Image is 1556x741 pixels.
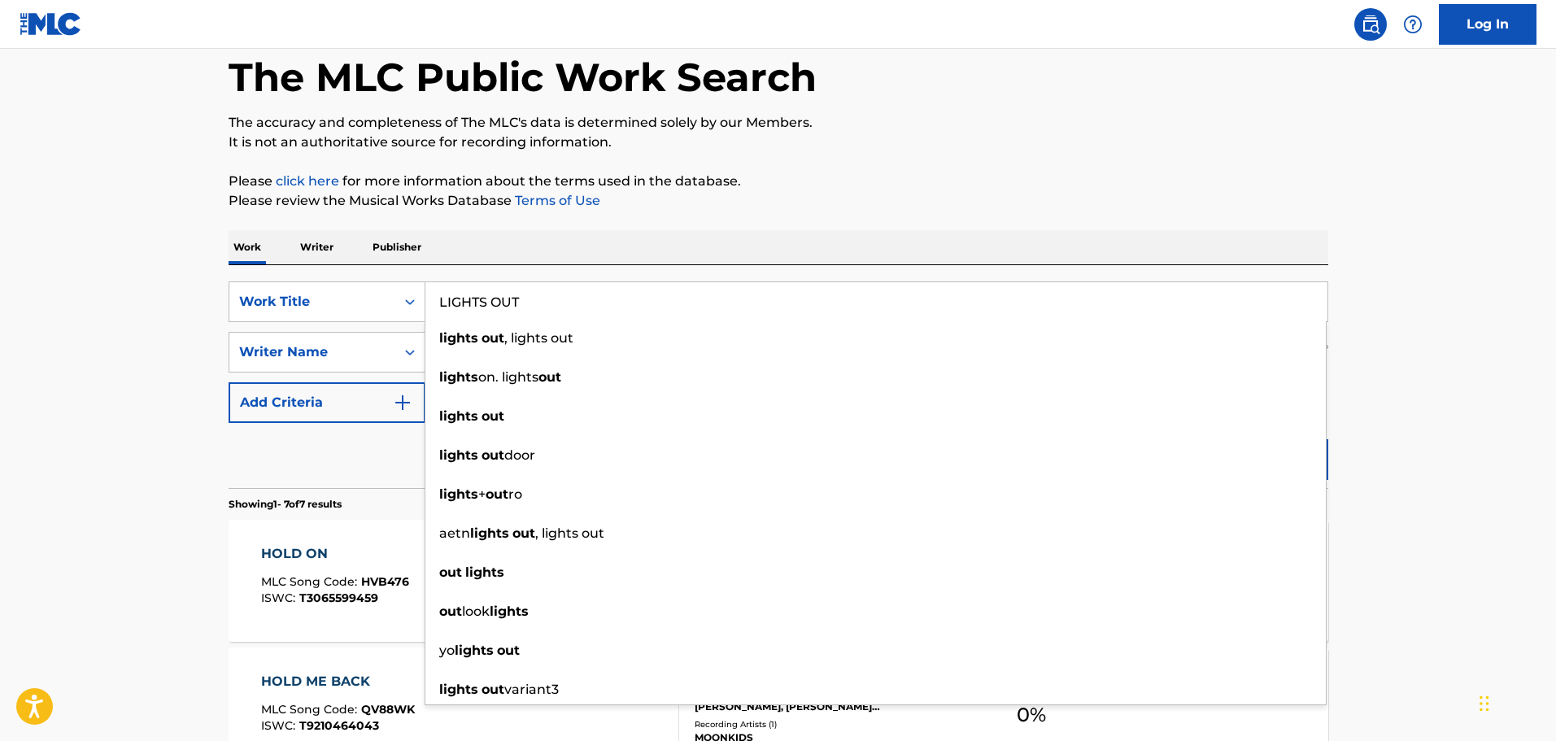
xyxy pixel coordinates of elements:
strong: out [439,604,462,619]
p: Please review the Musical Works Database [229,191,1328,211]
span: ISWC : [261,718,299,733]
div: Writer Name [239,342,386,362]
p: Please for more information about the terms used in the database. [229,172,1328,191]
span: on. lights [478,369,538,385]
p: Writer [295,230,338,264]
span: aetn [439,525,470,541]
span: ISWC : [261,591,299,605]
strong: out [439,564,462,580]
img: MLC Logo [20,12,82,36]
strong: out [482,682,504,697]
div: Drag [1480,679,1489,728]
strong: out [482,447,504,463]
span: T9210464043 [299,718,379,733]
div: HOLD ME BACK [261,672,415,691]
p: Work [229,230,266,264]
p: Publisher [368,230,426,264]
span: QV88WK [361,702,415,717]
strong: lights [439,330,478,346]
p: It is not an authoritative source for recording information. [229,133,1328,152]
span: variant3 [504,682,559,697]
span: ro [508,486,522,502]
span: look [462,604,490,619]
button: Add Criteria [229,382,425,423]
div: HOLD ON [261,544,409,564]
a: HOLD ONMLC Song Code:HVB476ISWC:T3065599459Writers (3)[PERSON_NAME] [PERSON_NAME], [PERSON_NAME],... [229,520,1328,642]
strong: out [486,486,508,502]
strong: lights [439,369,478,385]
span: HVB476 [361,574,409,589]
strong: lights [465,564,504,580]
strong: lights [439,447,478,463]
strong: lights [439,486,478,502]
a: Terms of Use [512,193,600,208]
strong: out [512,525,535,541]
span: MLC Song Code : [261,574,361,589]
strong: lights [490,604,529,619]
span: , lights out [535,525,604,541]
a: click here [276,173,339,189]
div: Work Title [239,292,386,312]
strong: out [497,643,520,658]
a: Public Search [1354,8,1387,41]
strong: out [482,408,504,424]
div: Recording Artists ( 1 ) [695,718,940,730]
span: yo [439,643,455,658]
h1: The MLC Public Work Search [229,53,817,102]
form: Search Form [229,281,1328,488]
img: search [1361,15,1380,34]
img: 9d2ae6d4665cec9f34b9.svg [393,393,412,412]
p: The accuracy and completeness of The MLC's data is determined solely by our Members. [229,113,1328,133]
strong: out [538,369,561,385]
a: Log In [1439,4,1536,45]
span: , lights out [504,330,573,346]
span: T3065599459 [299,591,378,605]
span: 0 % [1017,700,1046,730]
strong: lights [439,682,478,697]
span: MLC Song Code : [261,702,361,717]
span: door [504,447,535,463]
strong: lights [455,643,494,658]
div: Help [1397,8,1429,41]
img: help [1403,15,1423,34]
strong: lights [470,525,509,541]
strong: lights [439,408,478,424]
iframe: Chat Widget [1475,663,1556,741]
p: Showing 1 - 7 of 7 results [229,497,342,512]
strong: out [482,330,504,346]
span: + [478,486,486,502]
